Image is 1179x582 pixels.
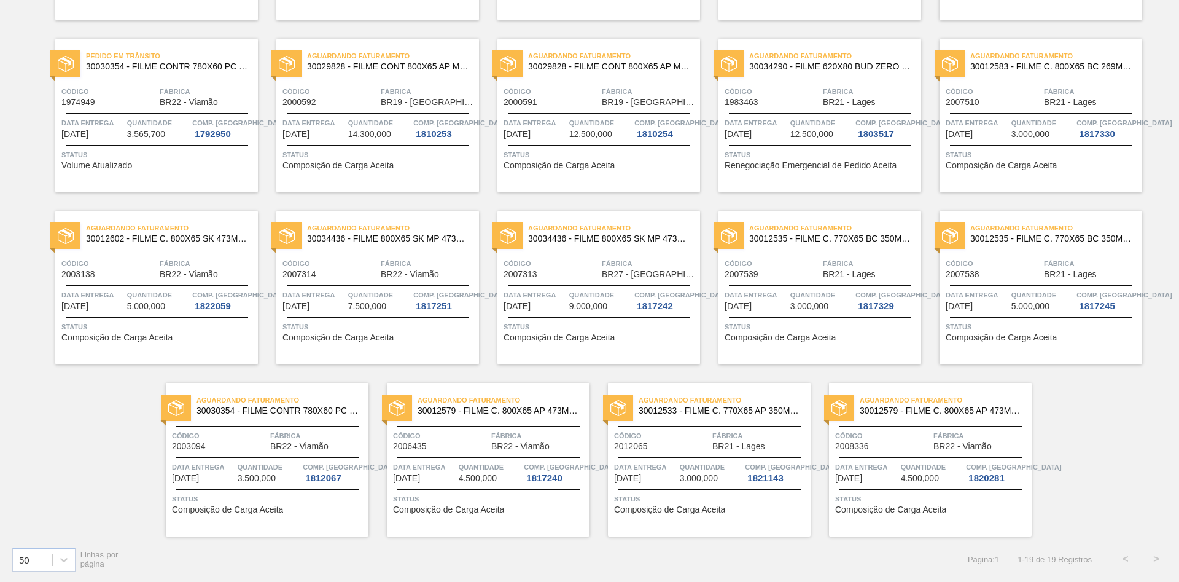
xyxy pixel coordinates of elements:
span: Renegociação Emergencial de Pedido Aceita [725,161,897,170]
span: 3.500,000 [238,474,276,483]
div: 1817245 [1076,301,1117,311]
span: 22/09/2025 [725,302,752,311]
span: 30012579 - FILME C. 800X65 AP 473ML C12 429 [418,406,580,415]
span: Código [393,430,488,442]
span: 1 - 19 de 19 Registros [1018,555,1092,564]
span: Código [725,85,820,98]
span: Comp. Carga [1076,289,1172,301]
span: 30030354 - FILME CONTR 780X60 PC LT350 NIV24 [86,62,248,71]
span: 30012535 - FILME C. 770X65 BC 350ML C12 429 [970,234,1132,243]
span: 7.500,000 [348,302,386,311]
a: Comp. [GEOGRAPHIC_DATA]1821143 [745,461,807,483]
span: Fábrica [160,258,255,270]
span: Quantidade [790,117,853,129]
span: 24/08/2025 [61,130,88,139]
span: Código [946,85,1041,98]
span: Quantidade [569,289,632,301]
span: BR21 - Lages [823,270,876,279]
span: 4.500,000 [901,474,939,483]
a: Comp. [GEOGRAPHIC_DATA]1817251 [413,289,476,311]
span: Código [61,85,157,98]
span: BR19 - Nova Rio [381,98,476,107]
span: Aguardando Faturamento [970,222,1142,234]
span: Status [172,493,365,505]
a: statusAguardando Faturamento30034436 - FILME 800X65 SK MP 473ML C12Código2007313FábricaBR27 - [GE... [479,211,700,364]
span: Aguardando Faturamento [639,394,811,406]
a: Comp. [GEOGRAPHIC_DATA]1812067 [303,461,365,483]
span: 30012533 - FILME C. 770X65 AP 350ML C12 429 [639,406,801,415]
span: Comp. Carga [413,117,508,129]
span: Código [946,258,1041,270]
span: Status [61,149,255,161]
span: 2003094 [172,442,206,451]
span: Fábrica [823,258,918,270]
span: 14.300,000 [348,130,391,139]
div: 1803517 [855,129,896,139]
span: 2007538 [946,270,979,279]
span: Data entrega [946,289,1008,301]
span: Comp. Carga [524,461,619,473]
a: Comp. [GEOGRAPHIC_DATA]1817242 [634,289,697,311]
div: 50 [19,554,29,565]
img: status [610,400,626,416]
div: 1820281 [966,473,1006,483]
span: 5.000,000 [1011,302,1049,311]
a: Comp. [GEOGRAPHIC_DATA]1803517 [855,117,918,139]
span: Aguardando Faturamento [196,394,368,406]
span: Data entrega [835,461,898,473]
span: Código [835,430,930,442]
span: Pedido em Trânsito [86,50,258,62]
button: < [1110,544,1141,575]
span: Quantidade [680,461,742,473]
span: Status [504,149,697,161]
span: Código [282,258,378,270]
span: Status [725,321,918,333]
img: status [500,228,516,244]
span: Fábrica [823,85,918,98]
span: Status [393,493,586,505]
span: Data entrega [61,117,124,129]
a: Comp. [GEOGRAPHIC_DATA]1810253 [413,117,476,139]
span: Status [61,321,255,333]
span: 3.000,000 [790,302,828,311]
span: Comp. Carga [303,461,398,473]
img: status [279,56,295,72]
span: Composição de Carga Aceita [504,333,615,342]
div: 1810253 [413,129,454,139]
span: Fábrica [712,430,807,442]
span: 27/08/2025 [282,130,309,139]
span: Quantidade [569,117,632,129]
div: 1822059 [192,301,233,311]
img: status [58,228,74,244]
span: Comp. Carga [1076,117,1172,129]
span: BR22 - Viamão [160,270,218,279]
span: Fábrica [381,258,476,270]
span: Quantidade [790,289,853,301]
span: Aguardando Faturamento [970,50,1142,62]
span: Comp. Carga [745,461,840,473]
span: 30030354 - FILME CONTR 780X60 PC LT350 NIV24 [196,406,359,415]
span: Composição de Carga Aceita [282,161,394,170]
a: statusAguardando Faturamento30029828 - FILME CONT 800X65 AP MP 473 C12 429Código2000592FábricaBR1... [258,39,479,192]
span: 2007510 [946,98,979,107]
span: Status [282,149,476,161]
span: Quantidade [238,461,300,473]
span: 2000591 [504,98,537,107]
div: 1812067 [303,473,343,483]
a: statusAguardando Faturamento30012535 - FILME C. 770X65 BC 350ML C12 429Código2007538FábricaBR21 -... [921,211,1142,364]
span: Data entrega [282,289,345,301]
span: 30034436 - FILME 800X65 SK MP 473ML C12 [307,234,469,243]
img: status [831,400,847,416]
span: BR22 - Viamão [270,442,329,451]
span: Status [614,493,807,505]
span: 15/10/2025 [614,474,641,483]
span: Data entrega [504,117,566,129]
img: status [58,56,74,72]
span: Aguardando Faturamento [528,222,700,234]
span: 30029828 - FILME CONT 800X65 AP MP 473 C12 429 [307,62,469,71]
span: Quantidade [127,289,190,301]
span: Fábrica [160,85,255,98]
span: 2000592 [282,98,316,107]
div: 1810254 [634,129,675,139]
span: Data entrega [393,461,456,473]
